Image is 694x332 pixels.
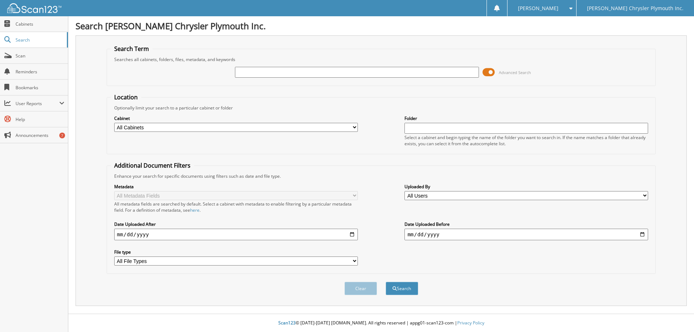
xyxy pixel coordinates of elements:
[457,320,484,326] a: Privacy Policy
[16,132,64,138] span: Announcements
[76,20,687,32] h1: Search [PERSON_NAME] Chrysler Plymouth Inc.
[7,3,61,13] img: scan123-logo-white.svg
[386,282,418,295] button: Search
[111,105,652,111] div: Optionally limit your search to a particular cabinet or folder
[114,249,358,255] label: File type
[114,221,358,227] label: Date Uploaded After
[114,229,358,240] input: start
[16,53,64,59] span: Scan
[111,45,153,53] legend: Search Term
[499,70,531,75] span: Advanced Search
[344,282,377,295] button: Clear
[16,100,59,107] span: User Reports
[114,201,358,213] div: All metadata fields are searched by default. Select a cabinet with metadata to enable filtering b...
[404,184,648,190] label: Uploaded By
[16,116,64,122] span: Help
[16,85,64,91] span: Bookmarks
[111,56,652,62] div: Searches all cabinets, folders, files, metadata, and keywords
[404,229,648,240] input: end
[114,184,358,190] label: Metadata
[16,37,63,43] span: Search
[518,6,558,10] span: [PERSON_NAME]
[404,115,648,121] label: Folder
[59,133,65,138] div: 7
[278,320,296,326] span: Scan123
[111,161,194,169] legend: Additional Document Filters
[111,93,141,101] legend: Location
[114,115,358,121] label: Cabinet
[587,6,684,10] span: [PERSON_NAME] Chrysler Plymouth Inc.
[404,221,648,227] label: Date Uploaded Before
[68,314,694,332] div: © [DATE]-[DATE] [DOMAIN_NAME]. All rights reserved | appg01-scan123-com |
[111,173,652,179] div: Enhance your search for specific documents using filters such as date and file type.
[190,207,200,213] a: here
[16,69,64,75] span: Reminders
[16,21,64,27] span: Cabinets
[404,134,648,147] div: Select a cabinet and begin typing the name of the folder you want to search in. If the name match...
